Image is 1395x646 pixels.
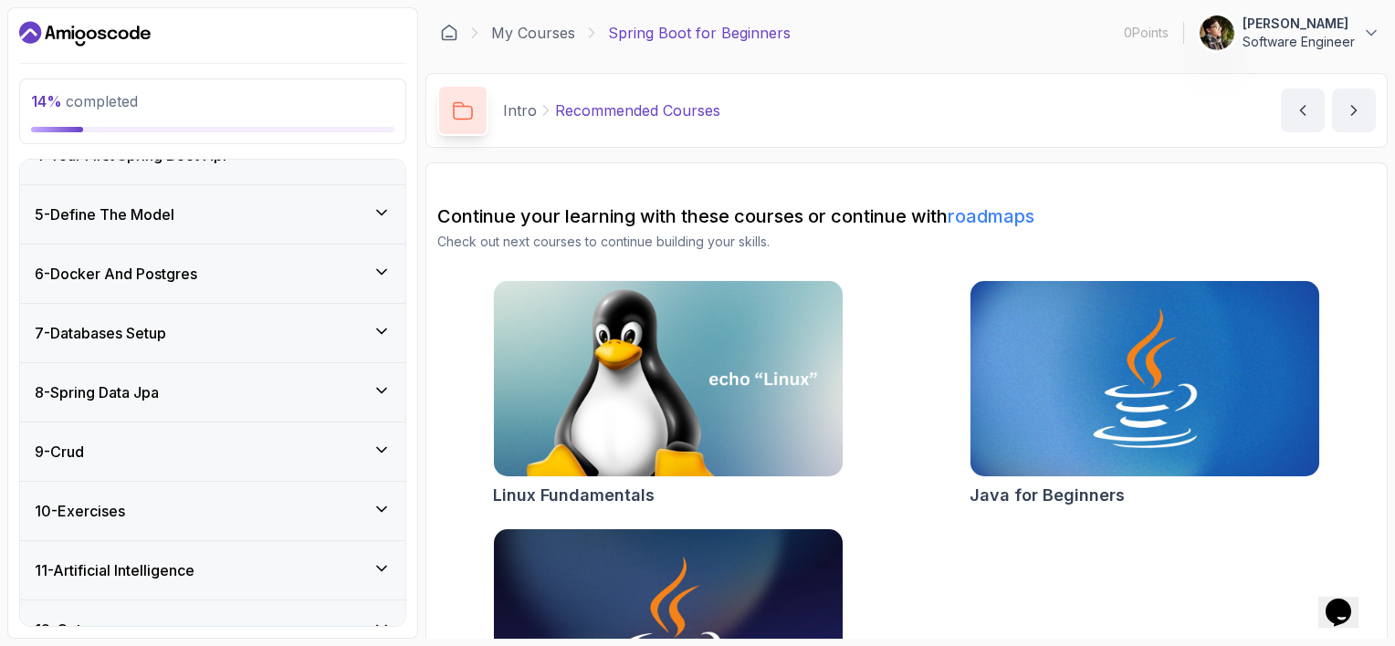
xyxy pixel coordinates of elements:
p: Spring Boot for Beginners [608,22,791,44]
a: Dashboard [440,24,458,42]
button: next content [1332,89,1376,132]
button: 11-Artificial Intelligence [20,541,405,599]
button: 10-Exercises [20,482,405,540]
h2: Continue your learning with these courses or continue with [437,203,1376,229]
button: 7-Databases Setup [20,304,405,362]
button: 5-Define The Model [20,185,405,244]
p: 0 Points [1124,24,1169,42]
a: Java for Beginners cardJava for Beginners [970,280,1320,508]
button: 6-Docker And Postgres [20,245,405,303]
img: user profile image [1200,16,1234,50]
a: My Courses [491,22,575,44]
h3: 7 - Databases Setup [35,322,166,344]
img: Linux Fundamentals card [494,281,843,476]
button: previous content [1281,89,1325,132]
a: roadmaps [948,205,1034,227]
button: 8-Spring Data Jpa [20,363,405,422]
h2: Java for Beginners [970,483,1125,508]
h3: 11 - Artificial Intelligence [35,559,194,581]
img: Java for Beginners card [970,281,1319,476]
h3: 6 - Docker And Postgres [35,263,197,285]
p: [PERSON_NAME] [1243,15,1355,33]
h2: Linux Fundamentals [493,483,655,508]
a: Dashboard [19,19,151,48]
button: 9-Crud [20,422,405,481]
h3: 12 - Outro [35,619,96,641]
h3: 5 - Define The Model [35,203,174,225]
h3: 8 - Spring Data Jpa [35,381,159,403]
p: Recommended Courses [555,99,720,121]
p: Software Engineer [1243,33,1355,51]
h3: 10 - Exercises [35,500,125,522]
a: Linux Fundamentals cardLinux Fundamentals [493,280,844,508]
button: user profile image[PERSON_NAME]Software Engineer [1199,15,1380,51]
p: Intro [503,99,537,121]
p: Check out next courses to continue building your skills. [437,233,1376,251]
iframe: chat widget [1318,573,1377,628]
span: completed [31,92,138,110]
h3: 9 - Crud [35,441,84,463]
span: 14 % [31,92,62,110]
